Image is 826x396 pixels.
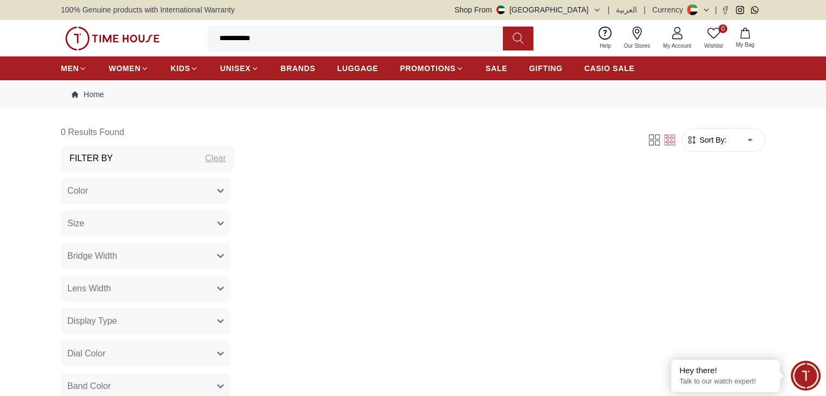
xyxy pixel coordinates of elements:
a: KIDS [171,59,198,78]
div: Chat Widget [791,361,821,391]
button: Lens Width [61,276,230,302]
span: Band Color [67,380,111,393]
span: Sort By: [697,135,727,145]
span: GIFTING [529,63,563,74]
span: MEN [61,63,79,74]
a: BRANDS [281,59,316,78]
a: Instagram [736,6,744,14]
button: My Bag [729,25,761,51]
button: Bridge Width [61,243,230,269]
span: SALE [485,63,507,74]
span: Wishlist [700,42,727,50]
span: BRANDS [281,63,316,74]
a: Help [593,24,617,52]
div: Clear [205,152,226,165]
span: | [608,4,610,15]
a: Facebook [721,6,729,14]
a: UNISEX [220,59,258,78]
a: Our Stores [617,24,657,52]
a: MEN [61,59,87,78]
span: LUGGAGE [337,63,379,74]
a: LUGGAGE [337,59,379,78]
div: Hey there! [679,365,772,376]
button: Shop From[GEOGRAPHIC_DATA] [455,4,601,15]
button: Display Type [61,308,230,334]
span: Dial Color [67,347,105,360]
span: Size [67,217,84,230]
button: Size [61,210,230,237]
a: CASIO SALE [584,59,635,78]
span: 0 [718,24,727,33]
a: 0Wishlist [698,24,729,52]
h3: Filter By [70,152,113,165]
span: UNISEX [220,63,250,74]
p: Talk to our watch expert! [679,377,772,386]
span: Help [595,42,615,50]
span: Bridge Width [67,250,117,263]
img: ... [65,27,160,50]
img: United Arab Emirates [496,5,505,14]
span: Lens Width [67,282,111,295]
span: WOMEN [109,63,141,74]
span: My Bag [732,41,759,49]
a: Whatsapp [751,6,759,14]
span: Color [67,184,88,197]
span: CASIO SALE [584,63,635,74]
span: PROMOTIONS [400,63,456,74]
span: 100% Genuine products with International Warranty [61,4,235,15]
a: WOMEN [109,59,149,78]
a: SALE [485,59,507,78]
span: Our Stores [620,42,654,50]
h6: 0 Results Found [61,119,235,145]
div: Currency [652,4,688,15]
span: | [715,4,717,15]
span: My Account [659,42,696,50]
nav: Breadcrumb [61,80,765,108]
span: Display Type [67,315,117,328]
a: PROMOTIONS [400,59,464,78]
a: GIFTING [529,59,563,78]
button: العربية [616,4,637,15]
span: | [644,4,646,15]
span: KIDS [171,63,190,74]
button: Sort By: [686,135,727,145]
button: Color [61,178,230,204]
button: Dial Color [61,341,230,367]
a: Home [72,89,104,100]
